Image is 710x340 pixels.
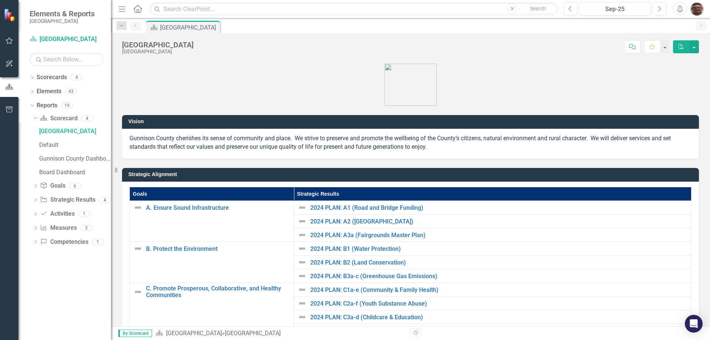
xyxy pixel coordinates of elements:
[40,224,77,232] a: Measures
[310,218,687,225] a: 2024 PLAN: A2 ([GEOGRAPHIC_DATA])
[519,4,556,14] button: Search
[40,210,74,218] a: Activities
[99,197,111,203] div: 4
[579,2,650,16] button: Sep-25
[166,330,222,337] a: [GEOGRAPHIC_DATA]
[156,329,405,338] div: »
[146,285,290,298] a: C. Promote Prosperous, Collaborative, and Healthy Communities
[310,259,687,266] a: 2024 PLAN: B2 (Land Conservation)
[298,203,307,212] img: Not Defined
[310,205,687,211] a: 2024 PLAN: A1 (Road and Bridge Funding)
[61,102,73,108] div: 19
[133,244,142,253] img: Not Defined
[129,134,692,151] p: Gunnison County cherishes its sense of community and place. We strive to preserve and promote the...
[310,287,687,293] a: 2024 PLAN: C1a-e (Community & Family Health)
[78,211,90,217] div: 1
[37,152,111,164] a: Gunnison County Dashboard
[298,272,307,280] img: Not Defined
[30,35,104,44] a: [GEOGRAPHIC_DATA]
[150,3,558,16] input: Search ClearPoint...
[40,114,77,123] a: Scorecard
[92,239,104,245] div: 1
[310,232,687,239] a: 2024 PLAN: A3a (Fairgrounds Master Plan)
[69,183,81,189] div: 6
[310,314,687,321] a: 2024 PLAN: C3a-d (Childcare & Education)
[40,196,95,204] a: Strategic Results
[128,119,695,124] h3: Vision
[128,172,695,177] h3: Strategic Alignment
[118,330,152,337] span: By Scorecard
[298,217,307,226] img: Not Defined
[37,139,111,151] a: Default
[685,315,703,333] div: Open Intercom Messenger
[146,246,290,252] a: B. Protect the Environment
[310,246,687,252] a: 2024 PLAN: B1 (Water Protection)
[298,244,307,253] img: Not Defined
[298,258,307,267] img: Not Defined
[310,273,687,280] a: 2024 PLAN: B3a-c (Greenhouse Gas Emissions)
[133,203,142,212] img: Not Defined
[39,128,111,135] div: [GEOGRAPHIC_DATA]
[30,9,95,18] span: Elements & Reports
[71,74,82,81] div: 4
[40,238,88,246] a: Competencies
[37,125,111,137] a: [GEOGRAPHIC_DATA]
[298,299,307,308] img: Not Defined
[310,300,687,307] a: 2024 PLAN: C2a-f (Youth Substance Abuse)
[690,2,704,16] img: John Nehls
[37,73,67,82] a: Scorecards
[37,101,57,110] a: Reports
[81,115,93,121] div: 4
[298,285,307,294] img: Not Defined
[30,53,104,66] input: Search Below...
[37,166,111,178] a: Board Dashboard
[146,205,290,211] a: A. Ensure Sound Infrastructure
[39,155,111,162] div: Gunnison County Dashboard
[160,23,218,32] div: [GEOGRAPHIC_DATA]
[65,88,77,95] div: 43
[39,169,111,176] div: Board Dashboard
[582,5,648,14] div: Sep-25
[133,287,142,296] img: Not Defined
[4,9,17,21] img: ClearPoint Strategy
[122,49,193,54] div: [GEOGRAPHIC_DATA]
[30,18,95,24] small: [GEOGRAPHIC_DATA]
[298,230,307,239] img: Not Defined
[39,142,111,148] div: Default
[37,87,61,96] a: Elements
[530,6,546,11] span: Search
[385,64,437,106] img: Gunnison%20Co%20Logo%20E-small.png
[40,182,65,190] a: Goals
[225,330,281,337] div: [GEOGRAPHIC_DATA]
[122,41,193,49] div: [GEOGRAPHIC_DATA]
[298,313,307,322] img: Not Defined
[81,225,92,231] div: 3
